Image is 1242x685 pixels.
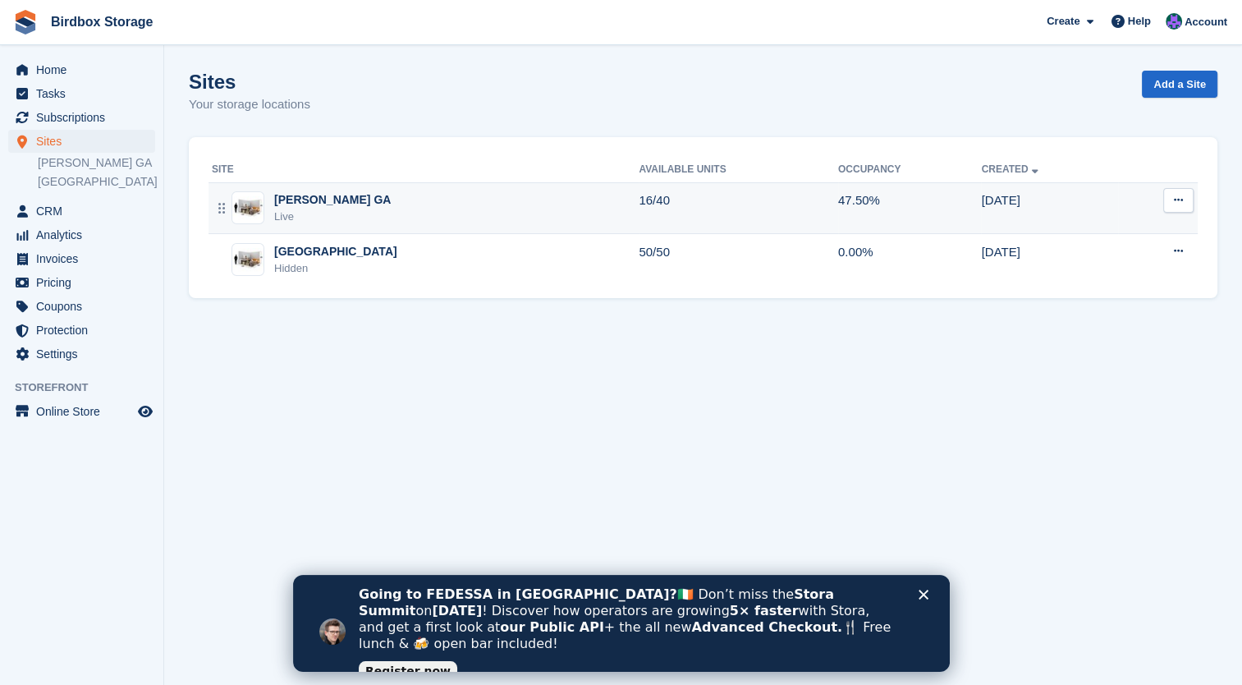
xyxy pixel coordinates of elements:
a: Preview store [135,402,155,421]
span: Protection [36,319,135,342]
span: Create [1047,13,1079,30]
td: 50/50 [639,234,838,285]
span: Settings [36,342,135,365]
div: [GEOGRAPHIC_DATA] [274,243,397,260]
span: Tasks [36,82,135,105]
p: Your storage locations [189,95,310,114]
a: menu [8,295,155,318]
a: menu [8,58,155,81]
span: Home [36,58,135,81]
td: [DATE] [981,182,1118,234]
img: Image of Alma GA site [232,196,264,220]
span: Help [1128,13,1151,30]
span: Subscriptions [36,106,135,129]
td: [DATE] [981,234,1118,285]
a: menu [8,247,155,270]
td: 0.00% [838,234,982,285]
a: Birdbox Storage [44,8,159,35]
a: menu [8,400,155,423]
span: Invoices [36,247,135,270]
a: [GEOGRAPHIC_DATA] [38,174,155,190]
span: CRM [36,200,135,223]
a: menu [8,130,155,153]
a: menu [8,342,155,365]
a: Created [981,163,1041,175]
th: Occupancy [838,157,982,183]
th: Site [209,157,639,183]
img: Image of Folkston GA site [232,248,264,272]
img: Brian Fey/Brenton Franklin [1166,13,1182,30]
span: Online Store [36,400,135,423]
div: Close [626,15,642,25]
div: Hidden [274,260,397,277]
iframe: Intercom live chat banner [293,575,950,672]
div: Live [274,209,391,225]
span: Coupons [36,295,135,318]
span: Analytics [36,223,135,246]
span: Sites [36,130,135,153]
td: 47.50% [838,182,982,234]
a: menu [8,106,155,129]
a: [PERSON_NAME] GA [38,155,155,171]
span: Storefront [15,379,163,396]
h1: Sites [189,71,310,93]
a: menu [8,82,155,105]
a: menu [8,319,155,342]
span: Pricing [36,271,135,294]
a: menu [8,223,155,246]
td: 16/40 [639,182,838,234]
div: [PERSON_NAME] GA [274,191,391,209]
a: Add a Site [1142,71,1217,98]
span: Account [1185,14,1227,30]
a: Register now [66,86,164,106]
a: menu [8,271,155,294]
img: stora-icon-8386f47178a22dfd0bd8f6a31ec36ba5ce8667c1dd55bd0f319d3a0aa187defe.svg [13,10,38,34]
th: Available Units [639,157,838,183]
a: menu [8,200,155,223]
